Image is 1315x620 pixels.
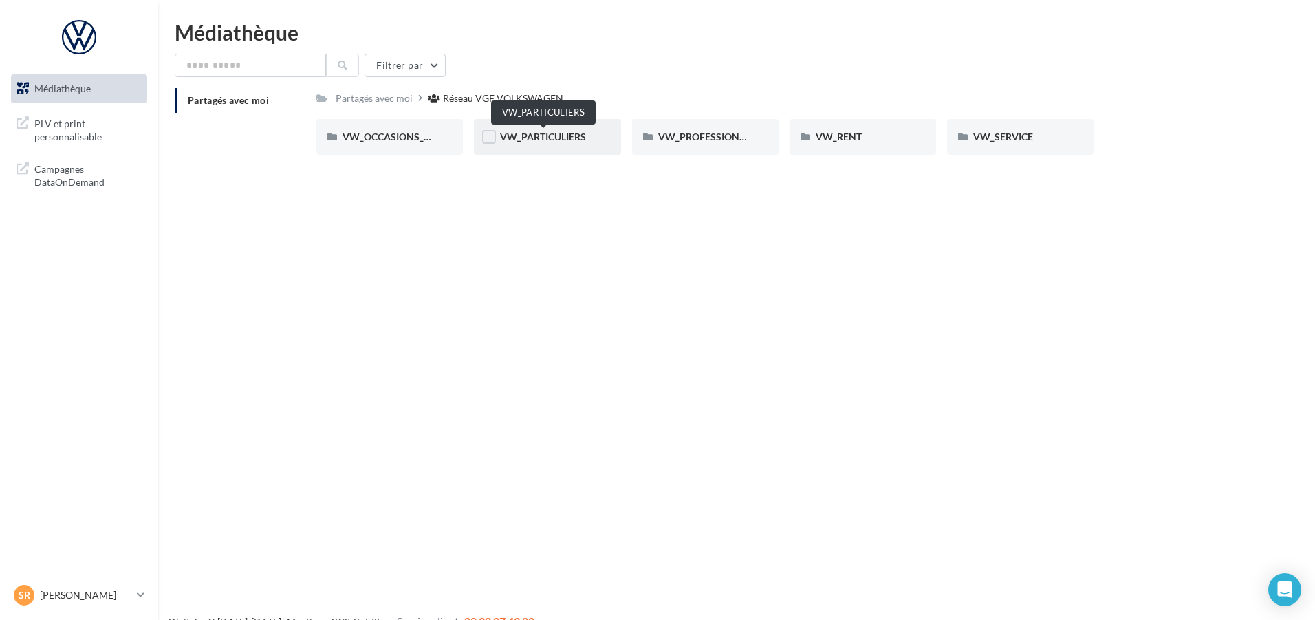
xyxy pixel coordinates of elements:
div: Réseau VGF VOLKSWAGEN [443,92,563,105]
span: VW_RENT [816,131,862,142]
span: VW_SERVICE [973,131,1033,142]
span: VW_PROFESSIONNELS [658,131,763,142]
a: Médiathèque [8,74,150,103]
button: Filtrer par [365,54,446,77]
a: SR [PERSON_NAME] [11,582,147,608]
span: VW_PARTICULIERS [500,131,586,142]
div: Partagés avec moi [336,92,413,105]
p: [PERSON_NAME] [40,588,131,602]
span: SR [19,588,30,602]
span: Partagés avec moi [188,94,269,106]
a: Campagnes DataOnDemand [8,154,150,195]
div: VW_PARTICULIERS [491,100,596,125]
div: Médiathèque [175,22,1298,43]
a: PLV et print personnalisable [8,109,150,149]
span: PLV et print personnalisable [34,114,142,144]
span: Campagnes DataOnDemand [34,160,142,189]
span: Médiathèque [34,83,91,94]
span: VW_OCCASIONS_GARANTIES [343,131,477,142]
div: Open Intercom Messenger [1268,573,1301,606]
